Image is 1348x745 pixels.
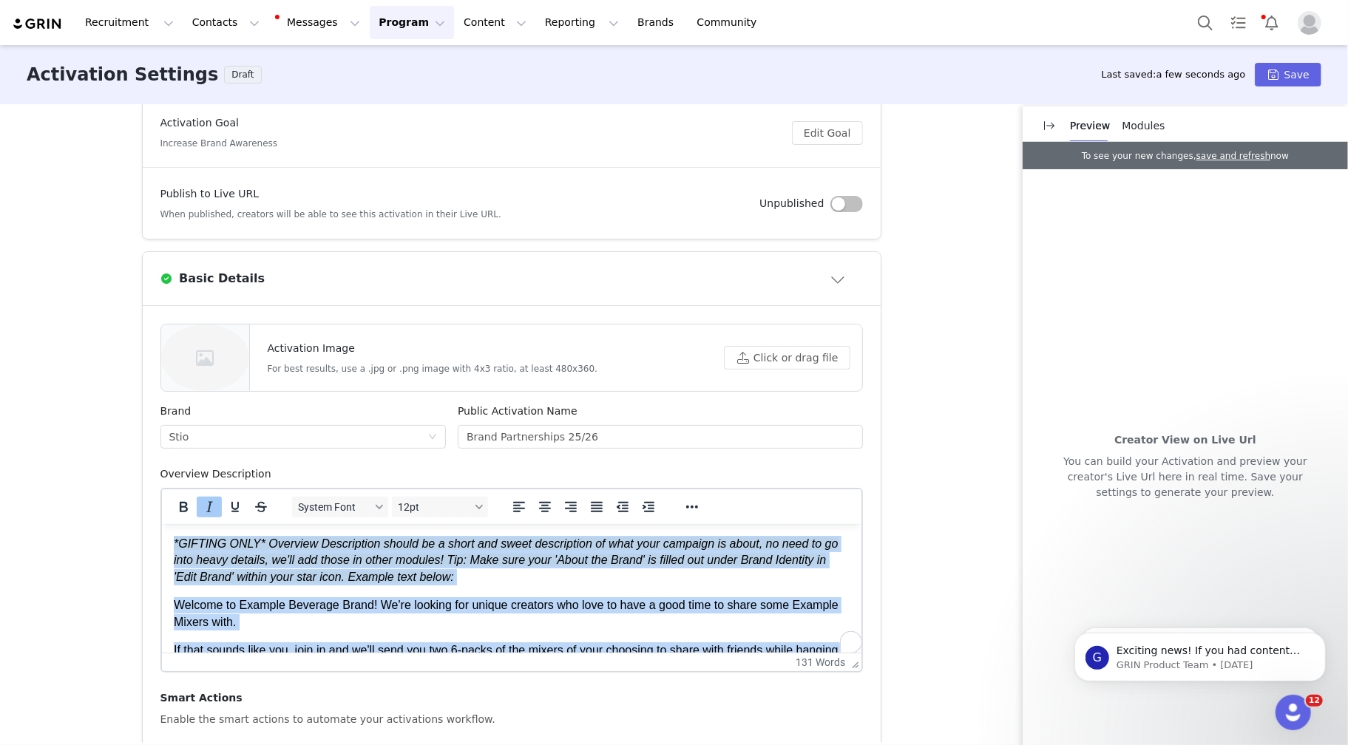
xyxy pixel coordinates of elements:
button: Align right [558,497,583,517]
h3: Activation Settings [27,61,218,88]
body: To enrich screen reader interactions, please activate Accessibility in Grammarly extension settings [12,12,688,168]
iframe: Intercom notifications message [1052,602,1348,705]
label: Brand [160,405,192,417]
div: Press the Up and Down arrow keys to resize the editor. [846,653,861,671]
a: Community [688,6,773,39]
p: If that sounds like you, join in and we'll send you two 6-packs of the mixers of your choosing to... [12,118,688,168]
button: Align center [532,497,557,517]
button: Reveal or hide additional toolbar items [679,497,704,517]
h3: Basic Details [173,270,265,288]
span: Last saved: [1101,69,1245,80]
h4: Activation Image [268,341,598,356]
span: Activation Image For best results, use a .jpg or .png image with 4x3 ratio, at least 480x360. Cli... [161,324,862,391]
img: grin logo [12,17,64,31]
a: Tasks [1222,6,1255,39]
button: Strikethrough [248,497,273,517]
span: a few seconds ago [1156,69,1246,80]
button: Increase indent [635,497,660,517]
a: save and refresh [1196,151,1270,161]
button: Profile [1289,11,1336,35]
span: Exciting news! If you had content delivered last month, your new Activation report is now availab... [64,43,248,128]
span: 12 [1306,695,1323,707]
div: Stio [169,426,189,448]
span: now [1270,151,1289,161]
button: Bold [171,497,196,517]
i: icon: down [428,432,437,443]
button: 131 words [796,656,846,668]
button: Program [370,6,454,39]
span: Smart Actions [160,692,243,704]
button: Edit Goal [792,121,862,145]
p: For best results, use a .jpg or .png image with 4x3 ratio, at least 480x360. [268,362,598,375]
button: Messages [269,6,369,39]
iframe: Intercom live chat [1276,695,1311,730]
span: Draft [224,66,261,84]
div: Enable the smart actions to automate your activations workflow. [160,712,863,727]
button: Notifications [1256,6,1288,39]
button: Decrease indent [609,497,634,517]
p: Creator View on Live Url [1050,432,1321,448]
h5: When published, creators will be able to see this activation in their Live URL. [160,208,501,221]
button: Underline [222,497,247,517]
span: System Font [297,501,370,513]
button: Italic [196,497,221,517]
button: Click or drag file [724,346,850,370]
button: Fonts [291,497,387,517]
button: Justify [583,497,609,517]
p: You can build your Activation and preview your creator's Live Url here in real time. Save your se... [1050,454,1321,500]
p: Welcome to Example Beverage Brand! We're looking for unique creators who love to have a good time... [12,73,688,106]
button: Close module [816,267,862,290]
button: Content [455,6,535,39]
label: Overview Description [160,468,271,480]
h5: Increase Brand Awareness [160,137,278,150]
label: Public Activation Name [458,405,578,417]
span: 12pt [397,501,470,513]
button: Font sizes [391,497,487,517]
h4: Publish to Live URL [160,186,501,202]
em: *GIFTING ONLY* Overview Description should be a short and sweet description of what your campaign... [12,13,677,59]
button: Contacts [183,6,268,39]
p: Message from GRIN Product Team, sent 3w ago [64,57,255,70]
img: placeholder-profile.jpg [1298,11,1321,35]
button: Search [1189,6,1222,39]
span: Modules [1122,120,1165,132]
h4: Activation Goal [160,115,278,131]
span: To see your new changes, [1082,151,1196,161]
a: Brands [629,6,687,39]
p: Preview [1070,118,1111,134]
button: Reporting [536,6,628,39]
button: Save [1255,63,1321,86]
iframe: Rich Text Area [162,524,861,653]
h4: Unpublished [759,196,824,211]
button: Align left [506,497,531,517]
button: Recruitment [76,6,183,39]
